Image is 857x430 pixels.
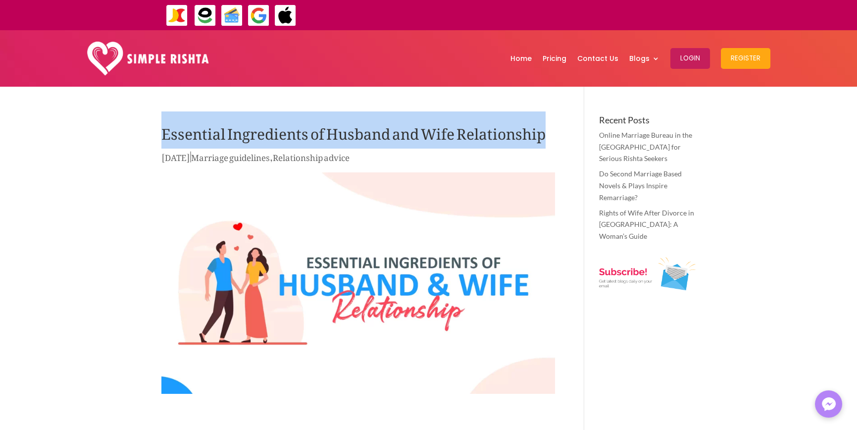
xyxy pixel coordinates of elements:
[99,57,106,65] img: tab_keywords_by_traffic_grey.svg
[273,145,350,166] a: Relationship advice
[670,33,710,84] a: Login
[721,33,770,84] a: Register
[166,4,188,27] img: JazzCash-icon
[161,172,555,394] img: Husband and wife relationship
[577,33,618,84] a: Contact Us
[510,33,532,84] a: Home
[599,115,696,129] h4: Recent Posts
[16,16,24,24] img: logo_orange.svg
[670,48,710,69] button: Login
[38,58,89,65] div: Domain Overview
[543,33,566,84] a: Pricing
[721,48,770,69] button: Register
[161,145,190,166] span: [DATE]
[161,115,555,150] h1: Essential Ingredients of Husband and Wife Relationship
[194,4,216,27] img: EasyPaisa-icon
[599,209,694,241] a: Rights of Wife After Divorce in [GEOGRAPHIC_DATA]: A Woman’s Guide
[16,26,24,34] img: website_grey.svg
[248,4,270,27] img: GooglePay-icon
[109,58,167,65] div: Keywords by Traffic
[819,394,839,414] img: Messenger
[28,16,49,24] div: v 4.0.25
[599,131,692,163] a: Online Marriage Bureau in the [GEOGRAPHIC_DATA] for Serious Rishta Seekers
[274,4,297,27] img: ApplePay-icon
[221,4,243,27] img: Credit Cards
[27,57,35,65] img: tab_domain_overview_orange.svg
[191,145,270,166] a: Marriage guidelines
[629,33,659,84] a: Blogs
[161,150,555,169] p: | ,
[26,26,109,34] div: Domain: [DOMAIN_NAME]
[599,169,682,202] a: Do Second Marriage Based Novels & Plays Inspire Remarriage?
